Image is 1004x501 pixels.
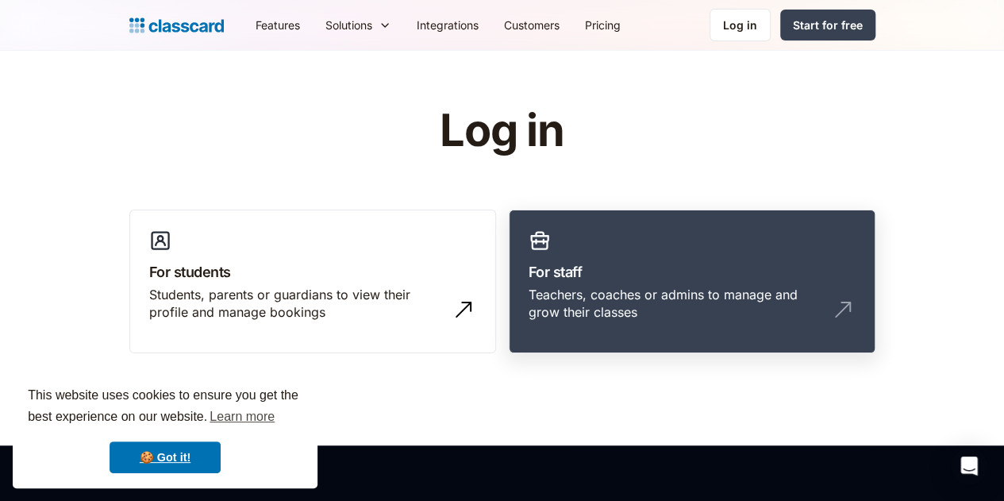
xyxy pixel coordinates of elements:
[243,7,313,43] a: Features
[529,286,824,322] div: Teachers, coaches or admins to manage and grow their classes
[529,261,856,283] h3: For staff
[509,210,875,354] a: For staffTeachers, coaches or admins to manage and grow their classes
[710,9,771,41] a: Log in
[950,447,988,485] div: Open Intercom Messenger
[325,17,372,33] div: Solutions
[149,261,476,283] h3: For students
[793,17,863,33] div: Start for free
[723,17,757,33] div: Log in
[404,7,491,43] a: Integrations
[129,14,224,37] a: home
[28,386,302,429] span: This website uses cookies to ensure you get the best experience on our website.
[129,210,496,354] a: For studentsStudents, parents or guardians to view their profile and manage bookings
[250,106,754,156] h1: Log in
[780,10,875,40] a: Start for free
[572,7,633,43] a: Pricing
[149,286,444,322] div: Students, parents or guardians to view their profile and manage bookings
[313,7,404,43] div: Solutions
[13,371,317,488] div: cookieconsent
[491,7,572,43] a: Customers
[207,405,277,429] a: learn more about cookies
[110,441,221,473] a: dismiss cookie message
